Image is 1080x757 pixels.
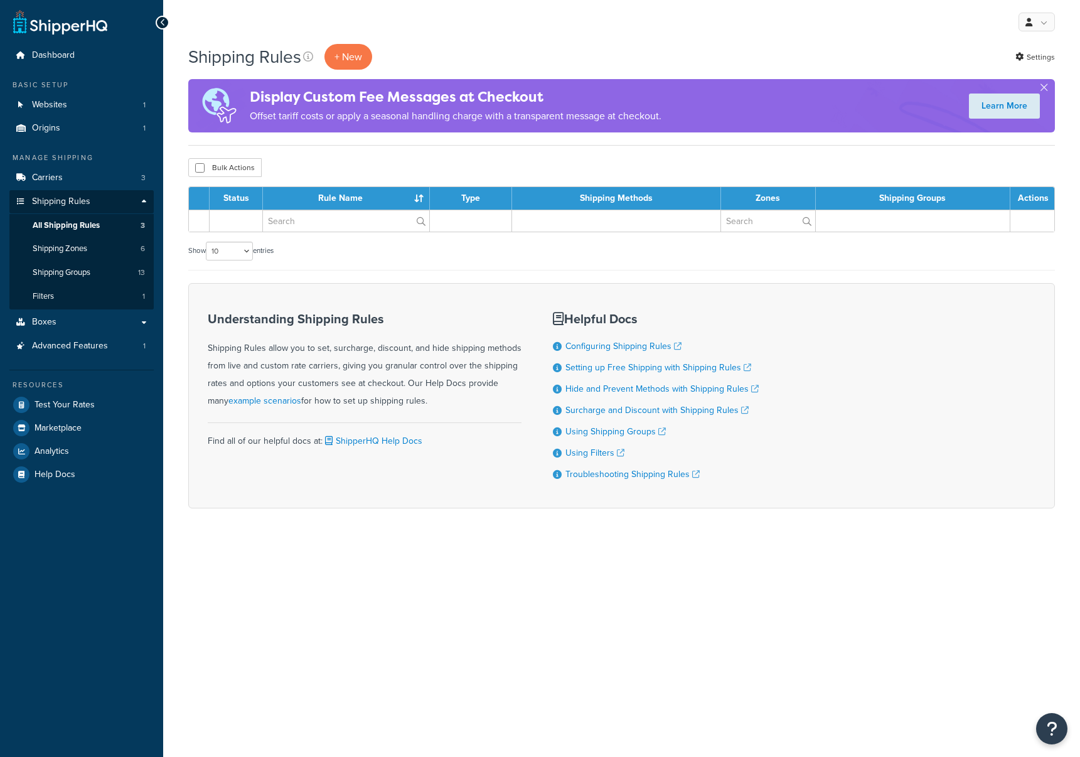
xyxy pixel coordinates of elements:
th: Actions [1010,187,1054,210]
a: Hide and Prevent Methods with Shipping Rules [565,382,759,395]
span: Shipping Groups [33,267,90,278]
span: 13 [138,267,145,278]
a: Marketplace [9,417,154,439]
a: Learn More [969,94,1040,119]
button: Bulk Actions [188,158,262,177]
div: Shipping Rules allow you to set, surcharge, discount, and hide shipping methods from live and cus... [208,312,521,410]
a: ShipperHQ Home [13,9,107,35]
li: All Shipping Rules [9,214,154,237]
a: Test Your Rates [9,394,154,416]
a: Shipping Rules [9,190,154,213]
span: Websites [32,100,67,110]
span: 3 [141,173,146,183]
th: Shipping Methods [512,187,720,210]
span: All Shipping Rules [33,220,100,231]
button: Open Resource Center [1036,713,1067,744]
span: 1 [143,100,146,110]
a: Setting up Free Shipping with Shipping Rules [565,361,751,374]
a: example scenarios [228,394,301,407]
a: Help Docs [9,463,154,486]
a: Dashboard [9,44,154,67]
a: ShipperHQ Help Docs [323,434,422,448]
select: Showentries [206,242,253,260]
div: Find all of our helpful docs at: [208,422,521,450]
a: All Shipping Rules 3 [9,214,154,237]
span: Advanced Features [32,341,108,352]
li: Carriers [9,166,154,190]
input: Search [721,210,815,232]
a: Analytics [9,440,154,463]
th: Shipping Groups [816,187,1010,210]
a: Origins 1 [9,117,154,140]
span: Origins [32,123,60,134]
span: Dashboard [32,50,75,61]
span: 1 [143,341,146,352]
h3: Helpful Docs [553,312,759,326]
input: Search [263,210,429,232]
span: Shipping Rules [32,196,90,207]
span: Help Docs [35,470,75,480]
th: Status [210,187,263,210]
h4: Display Custom Fee Messages at Checkout [250,87,661,107]
span: Shipping Zones [33,244,87,254]
a: Carriers 3 [9,166,154,190]
a: Shipping Groups 13 [9,261,154,284]
li: Shipping Groups [9,261,154,284]
h1: Shipping Rules [188,45,301,69]
li: Advanced Features [9,335,154,358]
label: Show entries [188,242,274,260]
li: Origins [9,117,154,140]
a: Using Filters [565,446,624,459]
div: Basic Setup [9,80,154,90]
li: Shipping Rules [9,190,154,309]
span: 1 [142,291,145,302]
li: Shipping Zones [9,237,154,260]
a: Boxes [9,311,154,334]
a: Advanced Features 1 [9,335,154,358]
li: Websites [9,94,154,117]
div: Resources [9,380,154,390]
span: 6 [141,244,145,254]
li: Filters [9,285,154,308]
span: Marketplace [35,423,82,434]
p: Offset tariff costs or apply a seasonal handling charge with a transparent message at checkout. [250,107,661,125]
img: duties-banner-06bc72dcb5fe05cb3f9472aba00be2ae8eb53ab6f0d8bb03d382ba314ac3c341.png [188,79,250,132]
span: Test Your Rates [35,400,95,411]
a: Shipping Zones 6 [9,237,154,260]
span: 3 [141,220,145,231]
span: Analytics [35,446,69,457]
a: Troubleshooting Shipping Rules [565,468,700,481]
a: Using Shipping Groups [565,425,666,438]
th: Type [430,187,512,210]
a: Websites 1 [9,94,154,117]
div: Manage Shipping [9,153,154,163]
span: Carriers [32,173,63,183]
a: Surcharge and Discount with Shipping Rules [565,404,749,417]
th: Rule Name [263,187,430,210]
th: Zones [721,187,816,210]
a: Settings [1015,48,1055,66]
span: Boxes [32,317,56,328]
span: Filters [33,291,54,302]
a: Configuring Shipping Rules [565,340,682,353]
a: Filters 1 [9,285,154,308]
p: + New [324,44,372,70]
span: 1 [143,123,146,134]
h3: Understanding Shipping Rules [208,312,521,326]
